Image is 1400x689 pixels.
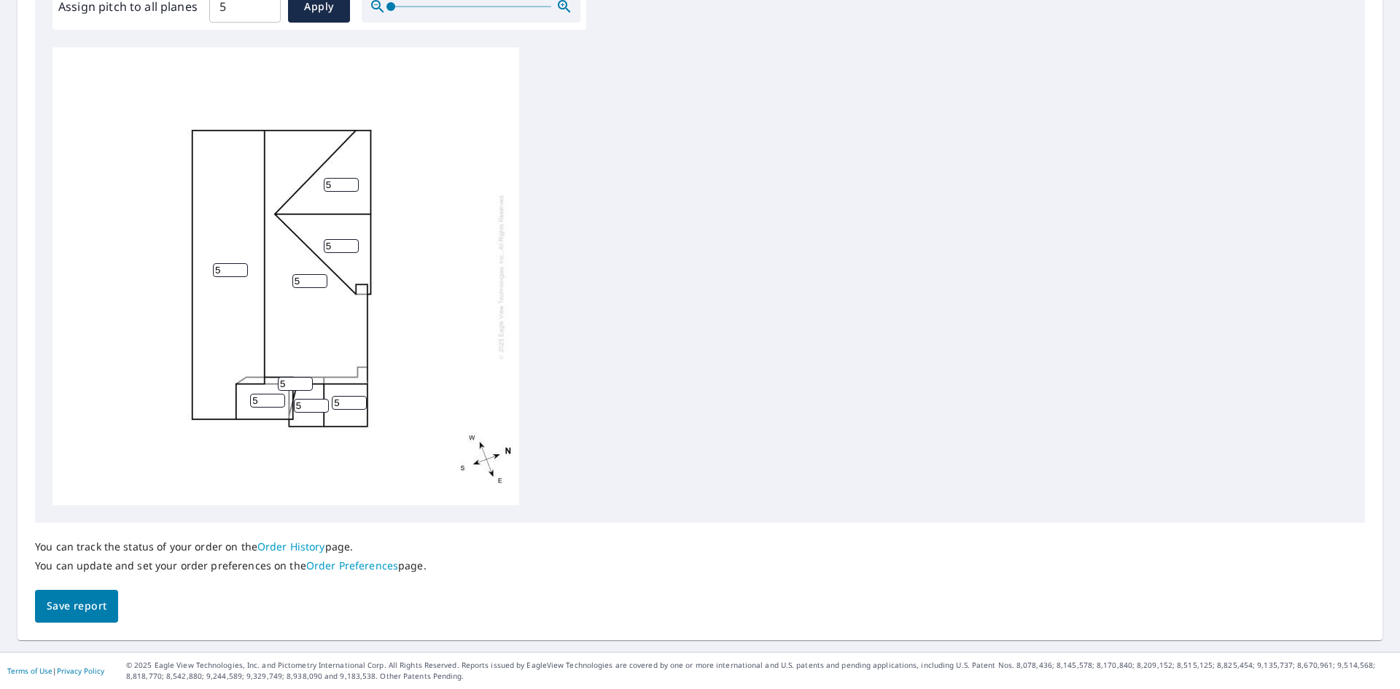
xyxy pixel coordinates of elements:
a: Order Preferences [306,558,398,572]
p: You can track the status of your order on the page. [35,540,427,553]
span: Save report [47,597,106,615]
a: Privacy Policy [57,666,104,676]
p: | [7,666,104,675]
a: Terms of Use [7,666,52,676]
button: Save report [35,590,118,623]
p: You can update and set your order preferences on the page. [35,559,427,572]
p: © 2025 Eagle View Technologies, Inc. and Pictometry International Corp. All Rights Reserved. Repo... [126,660,1393,682]
a: Order History [257,540,325,553]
